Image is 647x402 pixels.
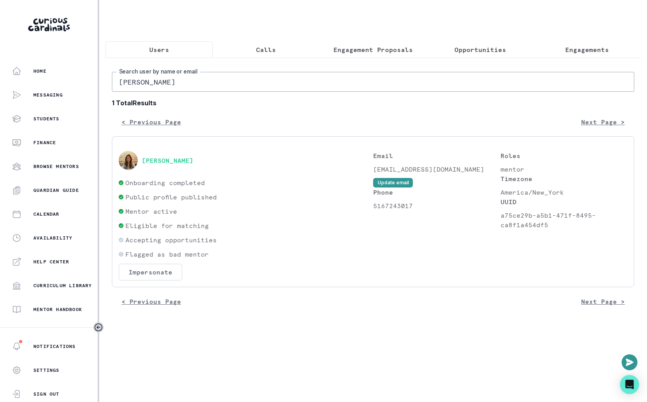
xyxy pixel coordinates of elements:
p: Flagged as bad mentor [125,249,209,259]
button: Toggle sidebar [93,322,104,332]
p: Help Center [33,259,69,265]
p: Timezone [501,174,628,184]
button: Open or close messaging widget [622,354,637,370]
button: < Previous Page [112,114,191,130]
p: Curriculum Library [33,282,92,289]
p: [EMAIL_ADDRESS][DOMAIN_NAME] [373,164,501,174]
p: Availability [33,235,72,241]
img: Curious Cardinals Logo [28,18,70,31]
p: Calls [256,45,276,54]
p: Accepting opportunities [125,235,217,245]
button: Update email [373,178,413,187]
p: Home [33,68,46,74]
p: Phone [373,187,501,197]
button: Next Page > [572,294,634,309]
p: 5167243017 [373,201,501,211]
p: Settings [33,367,60,373]
p: Email [373,151,501,160]
div: Open Intercom Messenger [620,375,639,394]
p: Sign Out [33,391,60,397]
button: < Previous Page [112,294,191,309]
p: America/New_York [501,187,628,197]
p: UUID [501,197,628,207]
button: Impersonate [119,264,182,280]
p: Opportunities [454,45,506,54]
p: Engagement Proposals [333,45,413,54]
p: Users [149,45,169,54]
p: Onboarding completed [125,178,205,187]
p: Finance [33,139,56,146]
p: Mentor Handbook [33,306,82,313]
p: Engagements [565,45,609,54]
p: Mentor active [125,207,177,216]
p: Students [33,116,60,122]
p: a75ce29b-a5b1-471f-8495-ca8f1a454df5 [501,211,628,230]
p: Messaging [33,92,63,98]
p: Roles [501,151,628,160]
button: Next Page > [572,114,634,130]
p: Notifications [33,343,76,350]
p: Calendar [33,211,60,217]
p: Eligible for matching [125,221,209,230]
p: Public profile published [125,192,217,202]
button: [PERSON_NAME] [142,157,193,164]
b: 1 Total Results [112,98,634,108]
p: Browse Mentors [33,163,79,170]
p: Guardian Guide [33,187,79,193]
p: mentor [501,164,628,174]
